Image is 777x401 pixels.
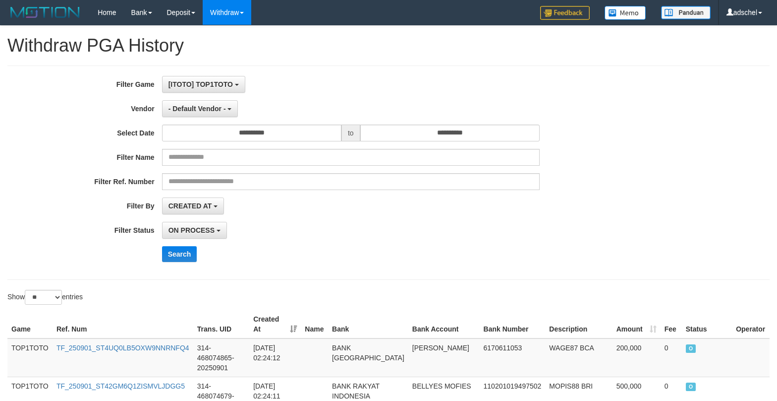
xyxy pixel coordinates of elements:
[162,198,224,214] button: CREATED AT
[686,383,696,391] span: ON PROCESS
[661,6,711,19] img: panduan.png
[7,36,770,56] h1: Withdraw PGA History
[732,310,770,338] th: Operator
[168,202,212,210] span: CREATED AT
[682,310,732,338] th: Status
[301,310,328,338] th: Name
[162,246,197,262] button: Search
[686,344,696,353] span: ON PROCESS
[661,338,682,377] td: 0
[25,290,62,305] select: Showentries
[193,310,249,338] th: Trans. UID
[168,226,215,234] span: ON PROCESS
[56,382,185,390] a: TF_250901_ST42GM6Q1ZISMVLJDGG5
[408,338,480,377] td: [PERSON_NAME]
[408,310,480,338] th: Bank Account
[193,338,249,377] td: 314-468074865-20250901
[7,290,83,305] label: Show entries
[540,6,590,20] img: Feedback.jpg
[249,310,301,338] th: Created At: activate to sort column ascending
[341,125,360,141] span: to
[162,100,238,117] button: - Default Vendor -
[605,6,646,20] img: Button%20Memo.svg
[612,310,661,338] th: Amount: activate to sort column ascending
[7,5,83,20] img: MOTION_logo.png
[162,222,227,239] button: ON PROCESS
[168,80,233,88] span: [ITOTO] TOP1TOTO
[480,310,546,338] th: Bank Number
[56,344,189,352] a: TF_250901_ST4UQ0LB5OXW9NNRNFQ4
[7,338,53,377] td: TOP1TOTO
[162,76,245,93] button: [ITOTO] TOP1TOTO
[612,338,661,377] td: 200,000
[249,338,301,377] td: [DATE] 02:24:12
[480,338,546,377] td: 6170611053
[545,338,612,377] td: WAGE87 BCA
[168,105,226,113] span: - Default Vendor -
[53,310,193,338] th: Ref. Num
[7,310,53,338] th: Game
[545,310,612,338] th: Description
[661,310,682,338] th: Fee
[328,310,408,338] th: Bank
[328,338,408,377] td: BANK [GEOGRAPHIC_DATA]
